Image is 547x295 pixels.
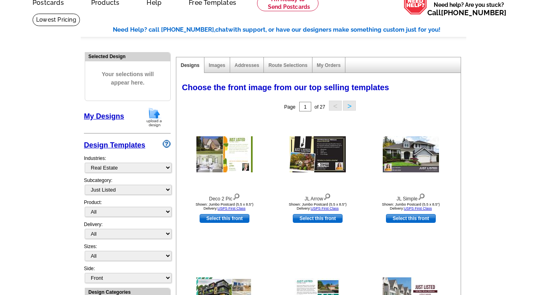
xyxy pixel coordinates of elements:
span: Call [427,8,506,17]
a: use this design [386,214,436,223]
div: Side: [84,265,171,284]
span: of 27 [314,104,325,110]
iframe: LiveChat chat widget [386,109,547,295]
div: Product: [84,199,171,221]
img: Deco 2 Pic [196,136,253,172]
img: JL Simple [383,136,439,172]
div: Selected Design [85,53,170,60]
div: Subcategory: [84,177,171,199]
div: Shown: Jumbo Postcard (5.5 x 8.5") Delivery: [180,202,269,210]
a: USPS First Class [218,206,246,210]
span: Choose the front image from our top selling templates [182,83,389,92]
div: Shown: Jumbo Postcard (5.5 x 8.5") Delivery: [367,202,455,210]
span: Your selections will appear here. [91,62,164,95]
div: Shown: Jumbo Postcard (5.5 x 8.5") Delivery: [273,202,362,210]
a: Addresses [235,63,259,68]
div: Need Help? call [PHONE_NUMBER], with support, or have our designers make something custom just fo... [113,25,466,34]
a: use this design [293,214,343,223]
a: Images [209,63,225,68]
div: JL Arrow [273,192,362,202]
a: [PHONE_NUMBER] [441,8,506,17]
span: chat [215,26,228,33]
button: > [343,101,356,111]
a: My Designs [84,112,124,120]
span: Page [284,104,296,110]
img: JL Arrow [290,136,346,172]
a: Design Templates [84,141,145,149]
div: Delivery: [84,221,171,243]
button: < [329,101,342,111]
a: My Orders [317,63,341,68]
a: use this design [200,214,249,223]
img: view design details [233,192,240,200]
div: JL Simple [367,192,455,202]
div: Sizes: [84,243,171,265]
img: design-wizard-help-icon.png [163,140,171,148]
a: Route Selections [268,63,307,68]
span: Need help? Are you stuck? [427,1,510,17]
a: Designs [181,63,200,68]
img: upload-design [144,107,165,127]
div: Industries: [84,151,171,177]
div: Deco 2 Pic [180,192,269,202]
img: view design details [323,192,331,200]
a: USPS First Class [311,206,339,210]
